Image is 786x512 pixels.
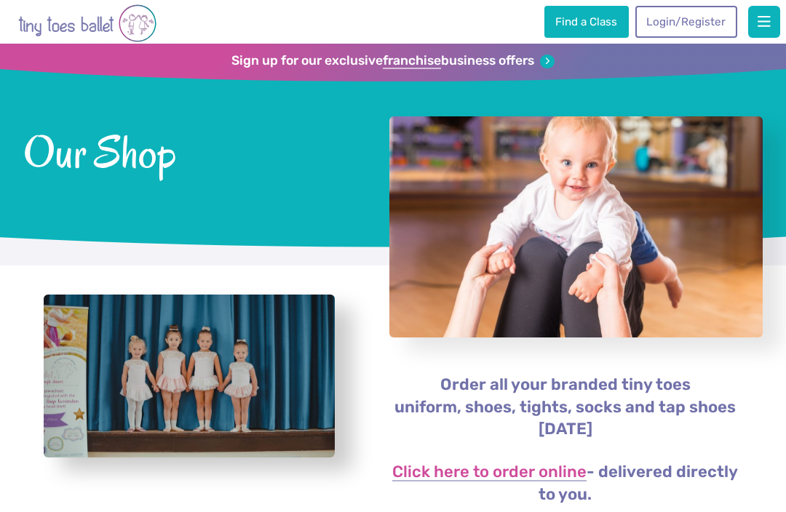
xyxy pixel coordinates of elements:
strong: franchise [383,53,441,69]
a: Login/Register [635,6,737,38]
a: Click here to order online [392,464,587,481]
img: tiny toes ballet [18,3,156,44]
p: Order all your branded tiny toes uniform, shoes, tights, socks and tap shoes [DATE] [388,374,742,441]
a: View full-size image [44,295,335,458]
p: - delivered directly to you. [388,461,742,506]
a: Find a Class [544,6,629,38]
a: Sign up for our exclusivefranchisebusiness offers [231,53,554,69]
span: Our Shop [23,123,356,177]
